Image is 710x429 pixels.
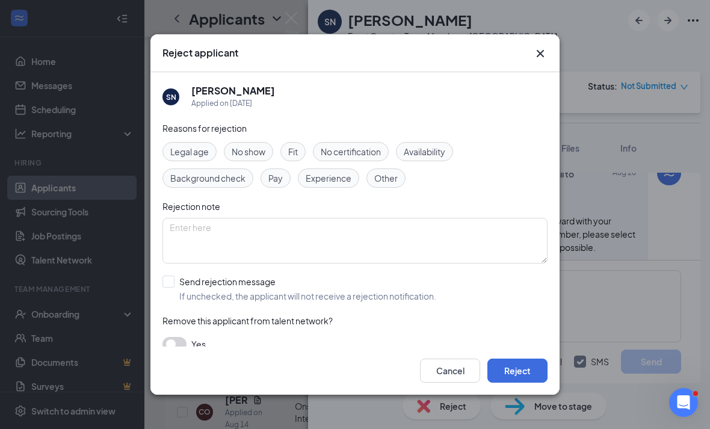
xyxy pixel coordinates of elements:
[170,145,209,158] span: Legal age
[374,171,398,185] span: Other
[232,145,265,158] span: No show
[191,84,275,97] h5: [PERSON_NAME]
[191,337,206,351] span: Yes
[162,46,238,60] h3: Reject applicant
[533,46,548,61] svg: Cross
[487,359,548,383] button: Reject
[533,46,548,61] button: Close
[162,201,220,212] span: Rejection note
[669,388,698,417] iframe: Intercom live chat
[162,315,333,326] span: Remove this applicant from talent network?
[288,145,298,158] span: Fit
[268,171,283,185] span: Pay
[191,97,275,110] div: Applied on [DATE]
[321,145,381,158] span: No certification
[420,359,480,383] button: Cancel
[170,171,245,185] span: Background check
[162,123,247,134] span: Reasons for rejection
[306,171,351,185] span: Experience
[166,92,176,102] div: SN
[404,145,445,158] span: Availability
